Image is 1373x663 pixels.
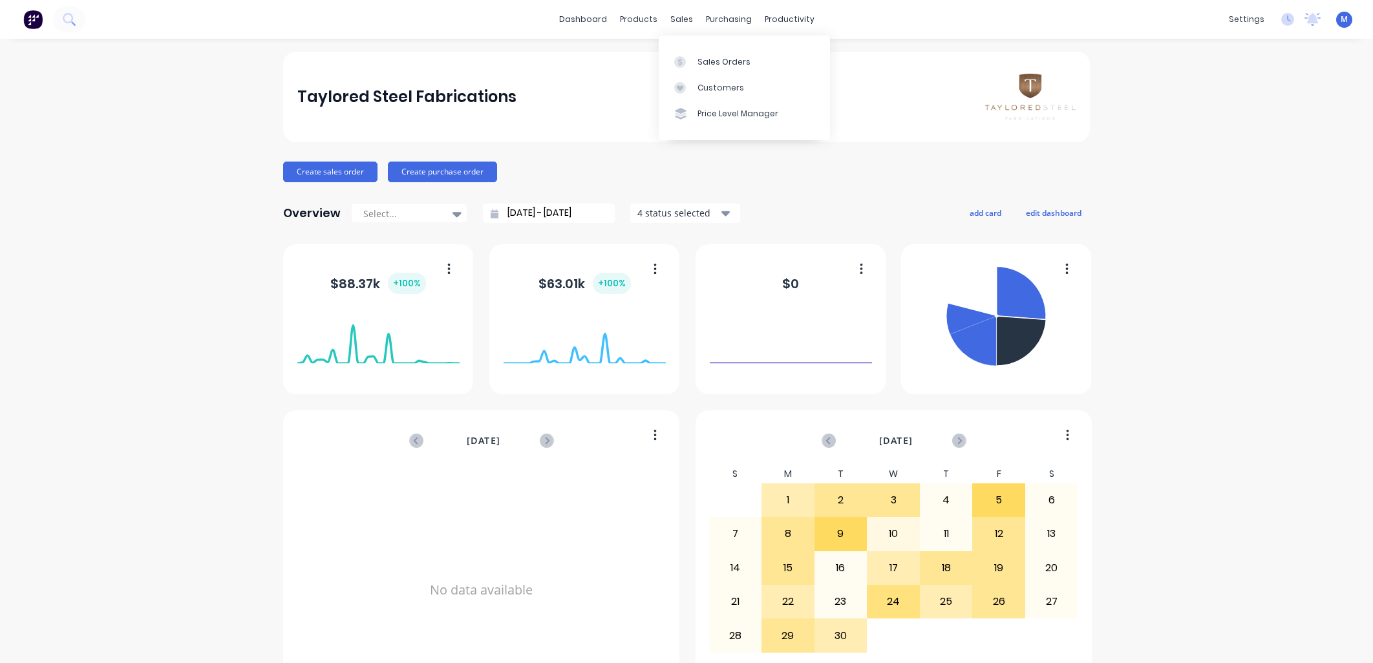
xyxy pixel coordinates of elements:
[973,518,1025,550] div: 12
[762,585,814,618] div: 22
[1026,518,1078,550] div: 13
[762,619,814,651] div: 29
[1025,465,1078,483] div: S
[815,619,867,651] div: 30
[972,465,1025,483] div: F
[697,82,744,94] div: Customers
[815,518,867,550] div: 9
[920,465,973,483] div: T
[553,10,613,29] a: dashboard
[699,10,758,29] div: purchasing
[659,75,830,101] a: Customers
[297,84,516,110] div: Taylored Steel Fabrications
[961,204,1010,221] button: add card
[761,465,814,483] div: M
[659,101,830,127] a: Price Level Manager
[815,552,867,584] div: 16
[283,162,378,182] button: Create sales order
[697,108,778,120] div: Price Level Manager
[330,273,426,294] div: $ 88.37k
[710,619,761,651] div: 28
[1222,10,1271,29] div: settings
[388,273,426,294] div: + 100 %
[762,552,814,584] div: 15
[921,518,972,550] div: 11
[1341,14,1348,25] span: M
[815,585,867,618] div: 23
[1017,204,1090,221] button: edit dashboard
[762,518,814,550] div: 8
[867,465,920,483] div: W
[1026,585,1078,618] div: 27
[867,552,919,584] div: 17
[867,585,919,618] div: 24
[782,274,799,293] div: $ 0
[467,434,500,448] span: [DATE]
[1026,552,1078,584] div: 20
[973,585,1025,618] div: 26
[1026,484,1078,516] div: 6
[710,585,761,618] div: 21
[538,273,631,294] div: $ 63.01k
[879,434,913,448] span: [DATE]
[921,484,972,516] div: 4
[985,74,1076,120] img: Taylored Steel Fabrications
[758,10,821,29] div: productivity
[613,10,664,29] div: products
[283,200,341,226] div: Overview
[637,206,719,220] div: 4 status selected
[762,484,814,516] div: 1
[388,162,497,182] button: Create purchase order
[814,465,867,483] div: T
[593,273,631,294] div: + 100 %
[867,518,919,550] div: 10
[709,465,762,483] div: S
[867,484,919,516] div: 3
[710,552,761,584] div: 14
[921,585,972,618] div: 25
[659,48,830,74] a: Sales Orders
[697,56,750,68] div: Sales Orders
[664,10,699,29] div: sales
[973,552,1025,584] div: 19
[973,484,1025,516] div: 5
[630,204,740,223] button: 4 status selected
[710,518,761,550] div: 7
[815,484,867,516] div: 2
[921,552,972,584] div: 18
[23,10,43,29] img: Factory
